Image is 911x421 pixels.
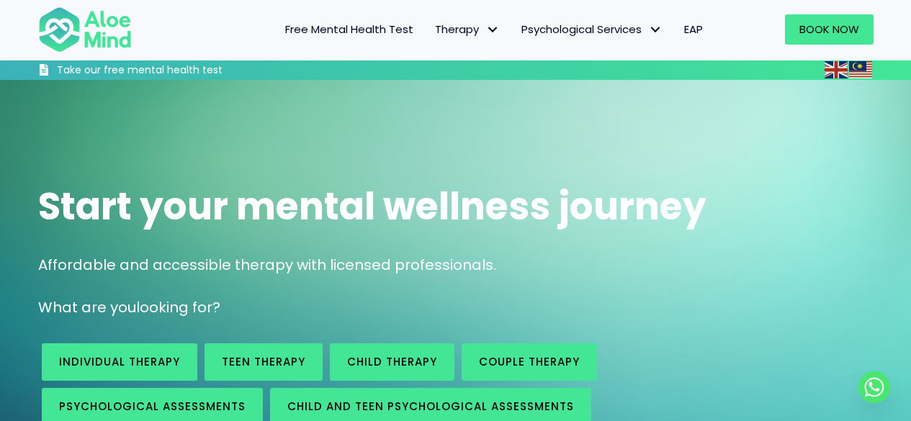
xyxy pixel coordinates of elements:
h3: Take our free mental health test [57,63,300,78]
a: Couple therapy [462,343,597,381]
a: EAP [673,14,714,45]
span: Teen Therapy [222,354,305,369]
span: Psychological assessments [59,399,246,414]
span: Child Therapy [347,354,437,369]
p: Affordable and accessible therapy with licensed professionals. [38,255,874,276]
span: EAP [684,22,703,37]
span: What are you [38,297,136,317]
span: Therapy [435,22,500,37]
span: looking for? [136,297,220,317]
span: Individual therapy [59,354,180,369]
a: Book Now [785,14,874,45]
a: Whatsapp [858,371,890,403]
a: Teen Therapy [205,343,323,381]
a: Psychological ServicesPsychological Services: submenu [511,14,673,45]
a: Child Therapy [330,343,454,381]
a: Individual therapy [42,343,197,381]
span: Psychological Services [521,22,663,37]
nav: Menu [151,14,714,45]
a: English [825,61,849,78]
img: ms [849,61,872,78]
span: Psychological Services: submenu [645,19,666,40]
span: Therapy: submenu [483,19,503,40]
span: Child and Teen Psychological assessments [287,399,574,414]
a: Take our free mental health test [38,63,300,80]
span: Free Mental Health Test [285,22,413,37]
img: en [825,61,848,78]
a: Malay [849,61,874,78]
span: Start your mental wellness journey [38,180,706,232]
span: Couple therapy [479,354,580,369]
a: TherapyTherapy: submenu [424,14,511,45]
img: Aloe mind Logo [38,6,132,53]
span: Book Now [799,22,859,37]
a: Free Mental Health Test [274,14,424,45]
